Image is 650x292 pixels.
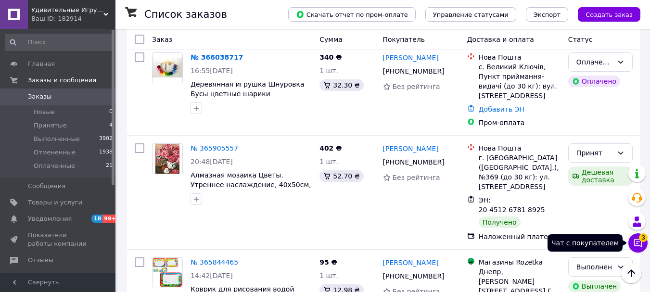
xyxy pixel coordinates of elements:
[191,272,233,279] span: 14:42[DATE]
[28,60,55,68] span: Главная
[91,215,102,223] span: 18
[191,171,311,208] a: Алмазная мозаика Цветы. Утреннее наслаждение, 40х50см, холст на подрамнике, Идейка (AMO7082)
[296,10,408,19] span: Скачать отчет по пром-оплате
[393,83,440,90] span: Без рейтинга
[381,64,446,78] div: [PHONE_NUMBER]
[383,36,425,43] span: Покупатель
[479,52,561,62] div: Нова Пошта
[568,280,621,292] div: Выплачен
[479,216,521,228] div: Получено
[639,233,648,242] span: 3
[319,272,338,279] span: 1 шт.
[319,144,342,152] span: 402 ₴
[479,118,561,127] div: Пром-оплата
[393,174,440,181] span: Без рейтинга
[568,76,620,87] div: Оплачено
[534,11,561,18] span: Экспорт
[28,182,65,190] span: Сообщения
[31,14,115,23] div: Ваш ID: 182914
[479,62,561,101] div: с. Великий Ключів, Пункт приймання-видачі (до 30 кг): вул. [STREET_ADDRESS]
[191,80,305,107] a: Деревянная игрушка Шнуровка Бусы цветные шарики Komarovtoys (К 153)
[191,144,238,152] a: № 365905557
[621,263,641,283] button: Наверх
[479,232,561,241] div: Наложенный платеж
[425,7,516,22] button: Управление статусами
[578,7,640,22] button: Создать заказ
[152,36,172,43] span: Заказ
[548,234,623,252] div: Чат с покупателем
[319,170,363,182] div: 52.70 ₴
[28,231,89,248] span: Показатели работы компании
[34,148,76,157] span: Отмененные
[479,143,561,153] div: Нова Пошта
[383,53,439,63] a: [PERSON_NAME]
[191,258,238,266] a: № 365844465
[99,148,113,157] span: 1938
[28,256,53,265] span: Отзывы
[5,34,114,51] input: Поиск
[34,108,55,116] span: Новые
[479,196,545,214] span: ЭН: 20 4512 6781 8925
[319,53,342,61] span: 340 ₴
[191,53,243,61] a: № 366038717
[153,258,182,288] img: Фото товару
[467,36,534,43] span: Доставка и оплата
[191,67,233,75] span: 16:55[DATE]
[152,257,183,288] a: Фото товару
[381,155,446,169] div: [PHONE_NUMBER]
[568,36,593,43] span: Статус
[576,148,613,158] div: Принят
[381,269,446,283] div: [PHONE_NUMBER]
[28,198,82,207] span: Товары и услуги
[586,11,633,18] span: Создать заказ
[526,7,568,22] button: Экспорт
[28,215,72,223] span: Уведомления
[576,57,613,67] div: Оплаченный
[152,52,183,83] a: Фото товару
[576,262,613,272] div: Выполнен
[383,258,439,267] a: [PERSON_NAME]
[109,121,113,130] span: 4
[628,233,648,253] button: Чат с покупателем3
[34,135,80,143] span: Выполненные
[31,6,103,14] span: Удивительные Игрушки, Интернет магазин
[153,58,182,78] img: Фото товару
[99,135,113,143] span: 3902
[319,258,337,266] span: 95 ₴
[319,36,343,43] span: Сумма
[319,158,338,165] span: 1 шт.
[152,143,183,174] a: Фото товару
[319,67,338,75] span: 1 шт.
[479,105,524,113] a: Добавить ЭН
[34,121,67,130] span: Принятые
[28,92,51,101] span: Заказы
[433,11,509,18] span: Управление статусами
[144,9,227,20] h1: Список заказов
[383,144,439,153] a: [PERSON_NAME]
[106,162,113,170] span: 21
[568,166,633,186] div: Дешевая доставка
[34,162,75,170] span: Оплаченные
[28,76,96,85] span: Заказы и сообщения
[102,215,118,223] span: 99+
[479,153,561,191] div: г. [GEOGRAPHIC_DATA] ([GEOGRAPHIC_DATA].), №369 (до 30 кг): ул. [STREET_ADDRESS]
[155,144,179,174] img: Фото товару
[319,79,363,91] div: 32.30 ₴
[568,10,640,18] a: Создать заказ
[191,158,233,165] span: 20:48[DATE]
[109,108,113,116] span: 0
[479,257,561,267] div: Магазины Rozetka
[288,7,416,22] button: Скачать отчет по пром-оплате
